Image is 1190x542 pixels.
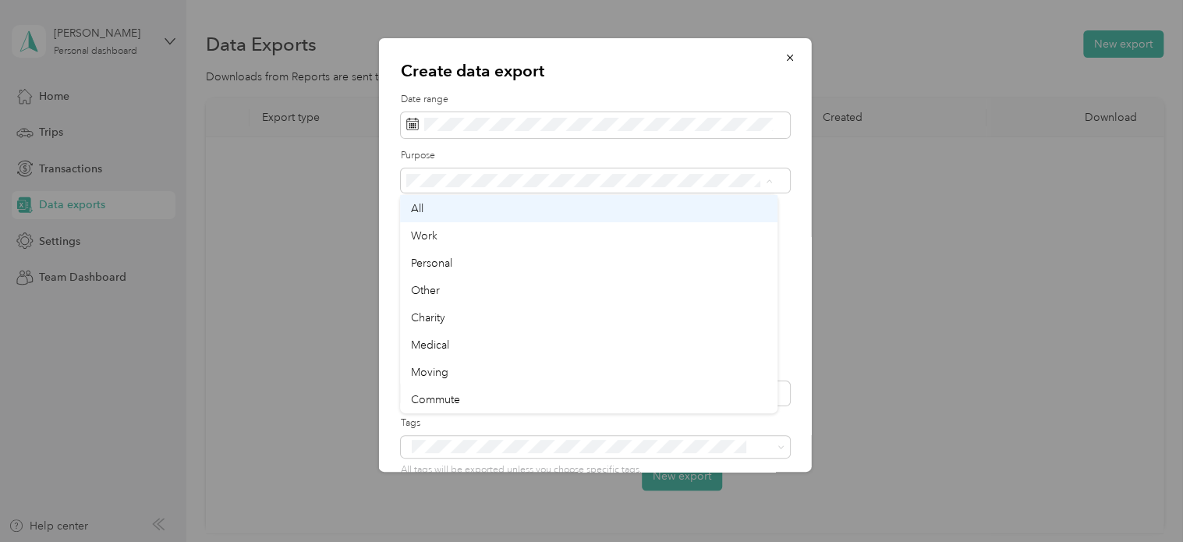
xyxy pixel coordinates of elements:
span: Charity [411,311,445,324]
span: Work [411,229,437,243]
span: All [411,202,423,215]
p: Create data export [401,60,790,82]
span: Personal [411,257,452,270]
label: Tags [401,416,790,430]
label: Date range [401,93,790,107]
span: Other [411,284,440,297]
p: All tags will be exported unless you choose specific tags. [401,463,790,477]
iframe: Everlance-gr Chat Button Frame [1103,455,1190,542]
label: Purpose [401,149,790,163]
span: Moving [411,366,448,379]
span: Commute [411,393,460,406]
span: Medical [411,338,449,352]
